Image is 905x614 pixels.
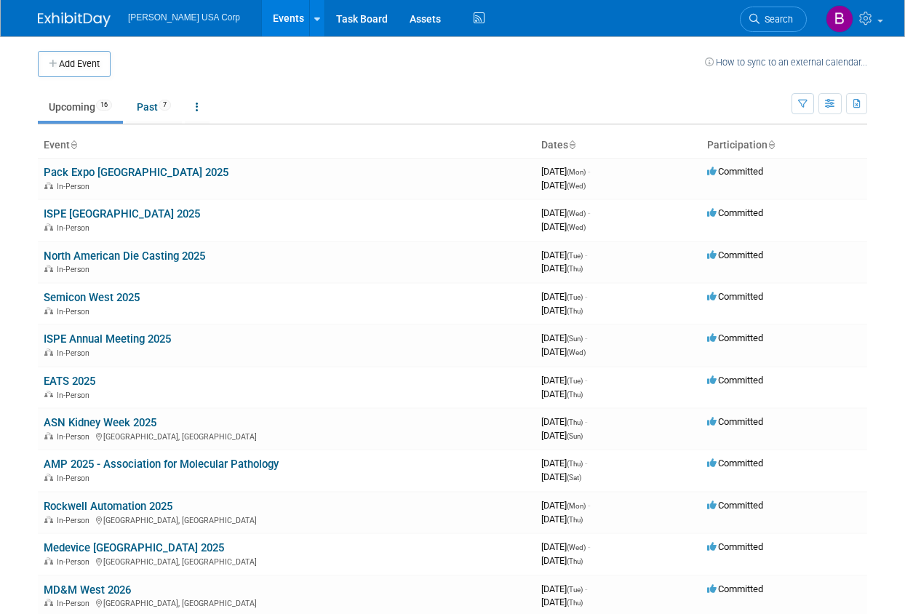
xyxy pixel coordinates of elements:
[38,133,535,158] th: Event
[541,500,590,511] span: [DATE]
[567,210,586,218] span: (Wed)
[541,250,587,260] span: [DATE]
[567,348,586,356] span: (Wed)
[541,388,583,399] span: [DATE]
[541,346,586,357] span: [DATE]
[567,586,583,594] span: (Tue)
[707,332,763,343] span: Committed
[128,12,240,23] span: [PERSON_NAME] USA Corp
[535,133,701,158] th: Dates
[585,416,587,427] span: -
[707,541,763,552] span: Committed
[44,555,530,567] div: [GEOGRAPHIC_DATA], [GEOGRAPHIC_DATA]
[567,557,583,565] span: (Thu)
[159,100,171,111] span: 7
[567,599,583,607] span: (Thu)
[585,375,587,386] span: -
[740,7,807,32] a: Search
[585,250,587,260] span: -
[44,223,53,231] img: In-Person Event
[567,516,583,524] span: (Thu)
[541,597,583,607] span: [DATE]
[707,458,763,469] span: Committed
[541,332,587,343] span: [DATE]
[44,500,172,513] a: Rockwell Automation 2025
[568,139,575,151] a: Sort by Start Date
[38,51,111,77] button: Add Event
[44,432,53,439] img: In-Person Event
[707,166,763,177] span: Committed
[541,458,587,469] span: [DATE]
[541,471,581,482] span: [DATE]
[44,307,53,314] img: In-Person Event
[541,180,586,191] span: [DATE]
[44,332,171,346] a: ISPE Annual Meeting 2025
[126,93,182,121] a: Past7
[567,182,586,190] span: (Wed)
[541,305,583,316] span: [DATE]
[57,391,94,400] span: In-Person
[44,166,228,179] a: Pack Expo [GEOGRAPHIC_DATA] 2025
[57,474,94,483] span: In-Person
[567,265,583,273] span: (Thu)
[541,221,586,232] span: [DATE]
[541,207,590,218] span: [DATE]
[44,514,530,525] div: [GEOGRAPHIC_DATA], [GEOGRAPHIC_DATA]
[44,474,53,481] img: In-Person Event
[585,332,587,343] span: -
[44,375,95,388] a: EATS 2025
[44,597,530,608] div: [GEOGRAPHIC_DATA], [GEOGRAPHIC_DATA]
[567,168,586,176] span: (Mon)
[707,583,763,594] span: Committed
[585,291,587,302] span: -
[541,166,590,177] span: [DATE]
[760,14,793,25] span: Search
[44,458,279,471] a: AMP 2025 - Association for Molecular Pathology
[541,541,590,552] span: [DATE]
[57,348,94,358] span: In-Person
[541,416,587,427] span: [DATE]
[38,12,111,27] img: ExhibitDay
[57,182,94,191] span: In-Person
[701,133,867,158] th: Participation
[541,583,587,594] span: [DATE]
[44,583,131,597] a: MD&M West 2026
[57,432,94,442] span: In-Person
[44,416,156,429] a: ASN Kidney Week 2025
[567,460,583,468] span: (Thu)
[567,293,583,301] span: (Tue)
[567,252,583,260] span: (Tue)
[585,583,587,594] span: -
[44,207,200,220] a: ISPE [GEOGRAPHIC_DATA] 2025
[57,307,94,316] span: In-Person
[567,377,583,385] span: (Tue)
[567,502,586,510] span: (Mon)
[38,93,123,121] a: Upcoming16
[567,432,583,440] span: (Sun)
[541,263,583,274] span: [DATE]
[57,223,94,233] span: In-Person
[44,348,53,356] img: In-Person Event
[44,265,53,272] img: In-Person Event
[541,514,583,525] span: [DATE]
[567,391,583,399] span: (Thu)
[44,182,53,189] img: In-Person Event
[44,599,53,606] img: In-Person Event
[541,430,583,441] span: [DATE]
[541,291,587,302] span: [DATE]
[57,557,94,567] span: In-Person
[588,166,590,177] span: -
[44,250,205,263] a: North American Die Casting 2025
[541,555,583,566] span: [DATE]
[567,307,583,315] span: (Thu)
[705,57,867,68] a: How to sync to an external calendar...
[44,391,53,398] img: In-Person Event
[588,541,590,552] span: -
[44,516,53,523] img: In-Person Event
[567,543,586,551] span: (Wed)
[96,100,112,111] span: 16
[707,250,763,260] span: Committed
[707,500,763,511] span: Committed
[567,418,583,426] span: (Thu)
[707,207,763,218] span: Committed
